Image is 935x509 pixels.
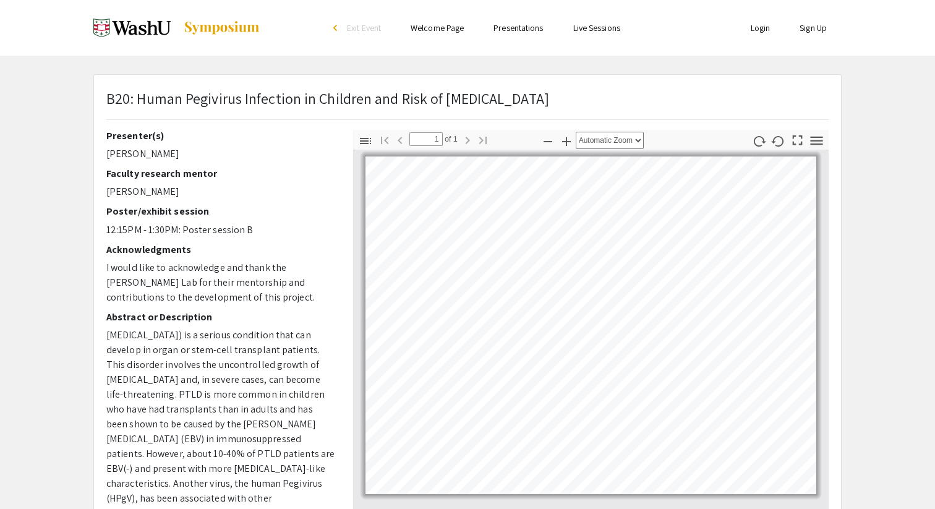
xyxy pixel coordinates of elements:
button: Rotate Clockwise [749,132,770,150]
p: B20: Human Pegivirus Infection in Children and Risk of [MEDICAL_DATA] [106,87,549,109]
img: Symposium by ForagerOne [183,20,260,35]
a: Sign Up [800,22,827,33]
a: Welcome Page [411,22,464,33]
p: I would like to acknowledge and thank the [PERSON_NAME] Lab for their mentorship and contribution... [106,260,335,305]
a: Login [751,22,771,33]
select: Zoom [576,132,644,149]
button: Go to First Page [374,130,395,148]
a: Spring 2025 Undergraduate Research Symposium [93,12,260,43]
h2: Abstract or Description [106,311,335,323]
span: Exit Event [347,22,381,33]
button: Next Page [457,130,478,148]
span: of 1 [443,132,458,146]
h2: Presenter(s) [106,130,335,142]
p: [PERSON_NAME] [106,147,335,161]
button: Switch to Presentation Mode [787,130,808,148]
iframe: Chat [9,453,53,500]
h2: Acknowledgments [106,244,335,255]
a: Live Sessions [573,22,620,33]
a: Presentations [493,22,543,33]
h2: Poster/exhibit session [106,205,335,217]
img: Spring 2025 Undergraduate Research Symposium [93,12,171,43]
button: Zoom In [556,132,577,150]
button: Previous Page [390,130,411,148]
button: Go to Last Page [472,130,493,148]
p: 12:15PM - 1:30PM: Poster session B [106,223,335,237]
div: Page 1 [360,151,822,500]
button: Tools [806,132,827,150]
div: arrow_back_ios [333,24,341,32]
h2: Faculty research mentor [106,168,335,179]
button: Zoom Out [537,132,558,150]
button: Rotate Counterclockwise [768,132,789,150]
button: Toggle Sidebar [355,132,376,150]
input: Page [409,132,443,146]
p: [PERSON_NAME] [106,184,335,199]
